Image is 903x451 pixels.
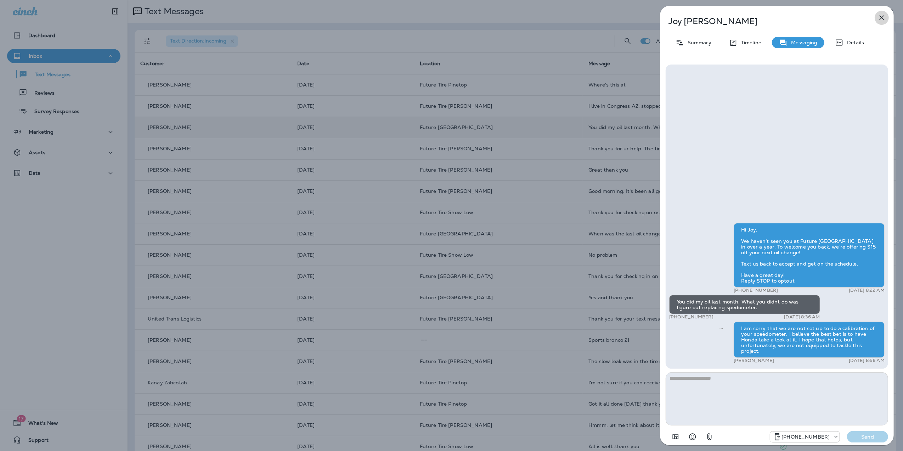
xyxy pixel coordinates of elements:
p: [PHONE_NUMBER] [781,434,830,440]
p: [DATE] 8:56 AM [849,358,885,363]
p: [PHONE_NUMBER] [669,314,713,320]
button: Add in a premade template [668,430,683,444]
div: You did my oil last month. What you didnt do was figure out replacing spedometer. [669,295,820,314]
p: [DATE] 8:36 AM [784,314,820,320]
p: Timeline [738,40,761,45]
p: [PERSON_NAME] [734,358,774,363]
span: Sent [719,325,723,331]
p: [DATE] 8:22 AM [849,288,885,293]
p: [PHONE_NUMBER] [734,288,778,293]
p: Details [843,40,864,45]
div: Hi Joy, We haven’t seen you at Future [GEOGRAPHIC_DATA] in over a year. To welcome you back, we’r... [734,223,885,288]
p: Joy [PERSON_NAME] [668,16,862,26]
div: +1 (928) 232-1970 [770,433,840,441]
div: I am sorry that we are not set up to do a calibration of your speedometer. I believe the best bet... [734,322,885,358]
p: Messaging [788,40,817,45]
p: Summary [684,40,711,45]
button: Select an emoji [685,430,700,444]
